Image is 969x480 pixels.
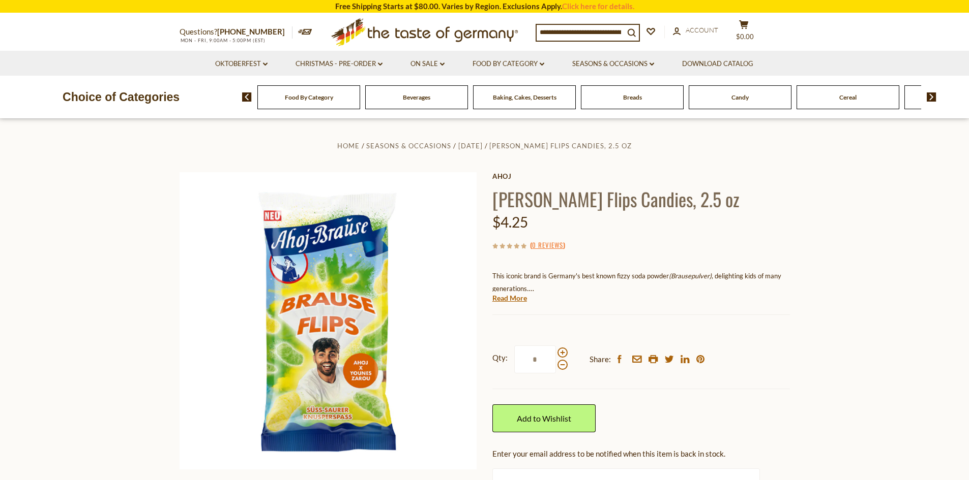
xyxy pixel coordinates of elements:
[572,58,654,70] a: Seasons & Occasions
[180,25,292,39] p: Questions?
[839,93,857,101] a: Cereal
[366,142,451,150] a: Seasons & Occasions
[729,20,759,45] button: $0.00
[242,92,252,102] img: previous arrow
[562,2,634,11] a: Click here for details.
[215,58,268,70] a: Oktoberfest
[180,38,266,43] span: MON - FRI, 9:00AM - 5:00PM (EST)
[623,93,642,101] a: Breads
[532,240,563,251] a: 0 Reviews
[493,93,556,101] a: Baking, Cakes, Desserts
[514,345,556,373] input: Qty:
[410,58,445,70] a: On Sale
[492,213,528,231] span: $4.25
[492,172,790,180] a: Ahoj
[590,353,611,366] span: Share:
[489,142,632,150] a: [PERSON_NAME] Flips Candies, 2.5 oz
[492,404,596,432] a: Add to Wishlist
[285,93,333,101] a: Food By Category
[673,25,718,36] a: Account
[217,27,285,36] a: [PHONE_NUMBER]
[530,240,565,250] span: ( )
[403,93,430,101] a: Beverages
[669,272,712,280] em: (Brausepulver)
[736,33,754,41] span: $0.00
[492,351,508,364] strong: Qty:
[492,187,790,210] h1: [PERSON_NAME] Flips Candies, 2.5 oz
[731,93,749,101] a: Candy
[180,172,477,469] img: Ahoj Brause Flips Candies, 2.5 oz
[927,92,936,102] img: next arrow
[492,447,790,460] div: Enter your email address to be notified when this item is back in stock.
[492,293,527,303] a: Read More
[296,58,383,70] a: Christmas - PRE-ORDER
[473,58,544,70] a: Food By Category
[682,58,753,70] a: Download Catalog
[686,26,718,34] span: Account
[458,142,483,150] a: [DATE]
[337,142,360,150] a: Home
[492,272,781,293] span: This iconic brand is Germany's best known fizzy soda powder , delighting kids of many generations.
